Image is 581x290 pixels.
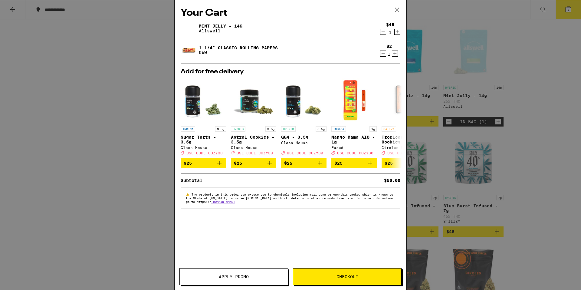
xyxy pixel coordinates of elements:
[281,78,327,158] a: Open page for GG4 - 3.5g from Glass House
[380,29,386,35] button: Decrement
[337,151,373,155] span: USE CODE COZY30
[382,126,396,132] p: SATIVA
[334,161,343,166] span: $25
[181,6,400,20] h2: Your Cart
[199,24,242,28] a: Mint Jelly - 14g
[380,51,386,57] button: Decrement
[281,126,296,132] p: HYBRID
[336,275,358,279] span: Checkout
[181,146,226,150] div: Glass House
[219,275,249,279] span: Apply Promo
[281,141,327,145] div: Glass House
[231,135,276,144] p: Astral Cookies - 3.5g
[386,30,394,35] div: 1
[181,69,400,75] h2: Add for free delivery
[331,146,377,150] div: Fuzed
[179,268,288,285] button: Apply Promo
[181,135,226,144] p: Sugar Tarts - 3.5g
[392,51,398,57] button: Increment
[186,151,223,155] span: USE CODE COZY30
[184,161,192,166] span: $25
[387,151,424,155] span: USE CODE COZY30
[234,161,242,166] span: $25
[281,78,327,123] img: Glass House - GG4 - 3.5g
[331,135,377,144] p: Mango Mama AIO - 1g
[293,268,402,285] button: Checkout
[265,126,276,132] p: 3.5g
[199,45,278,50] a: 1 1/4" Classic Rolling Papers
[231,158,276,168] button: Add to bag
[281,135,327,140] p: GG4 - 3.5g
[199,28,242,33] p: Allswell
[331,78,377,158] a: Open page for Mango Mama AIO - 1g from Fuzed
[386,44,392,49] div: $2
[181,158,226,168] button: Add to bag
[181,42,198,59] img: 1 1/4" Classic Rolling Papers
[199,50,278,55] p: RAW
[331,126,346,132] p: INDICA
[181,178,207,183] div: Subtotal
[186,193,192,196] span: ⚠️
[382,158,427,168] button: Add to bag
[382,78,427,158] a: Open page for Tropicana Cookies Diamond Infused 5-Pack - 3.5g from Circles Eclipse
[331,78,377,123] img: Fuzed - Mango Mama AIO - 1g
[382,135,427,144] p: Tropicana Cookies Diamond Infused 5-Pack - 3.5g
[284,161,292,166] span: $25
[231,126,245,132] p: HYBRID
[386,52,392,57] div: 1
[231,146,276,150] div: Glass House
[382,146,427,150] div: Circles Eclipse
[215,126,226,132] p: 3.5g
[369,126,377,132] p: 1g
[231,78,276,158] a: Open page for Astral Cookies - 3.5g from Glass House
[316,126,327,132] p: 3.5g
[181,78,226,158] a: Open page for Sugar Tarts - 3.5g from Glass House
[386,22,394,27] div: $48
[181,20,198,37] img: Mint Jelly - 14g
[231,78,276,123] img: Glass House - Astral Cookies - 3.5g
[4,4,44,9] span: Hi. Need any help?
[211,200,235,203] a: [DOMAIN_NAME]
[281,158,327,168] button: Add to bag
[384,178,400,183] div: $50.00
[331,158,377,168] button: Add to bag
[382,78,427,123] img: Circles Eclipse - Tropicana Cookies Diamond Infused 5-Pack - 3.5g
[181,78,226,123] img: Glass House - Sugar Tarts - 3.5g
[186,193,393,203] span: The products in this order can expose you to chemicals including marijuana or cannabis smoke, whi...
[385,161,393,166] span: $25
[394,29,400,35] button: Increment
[237,151,273,155] span: USE CODE COZY30
[287,151,323,155] span: USE CODE COZY30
